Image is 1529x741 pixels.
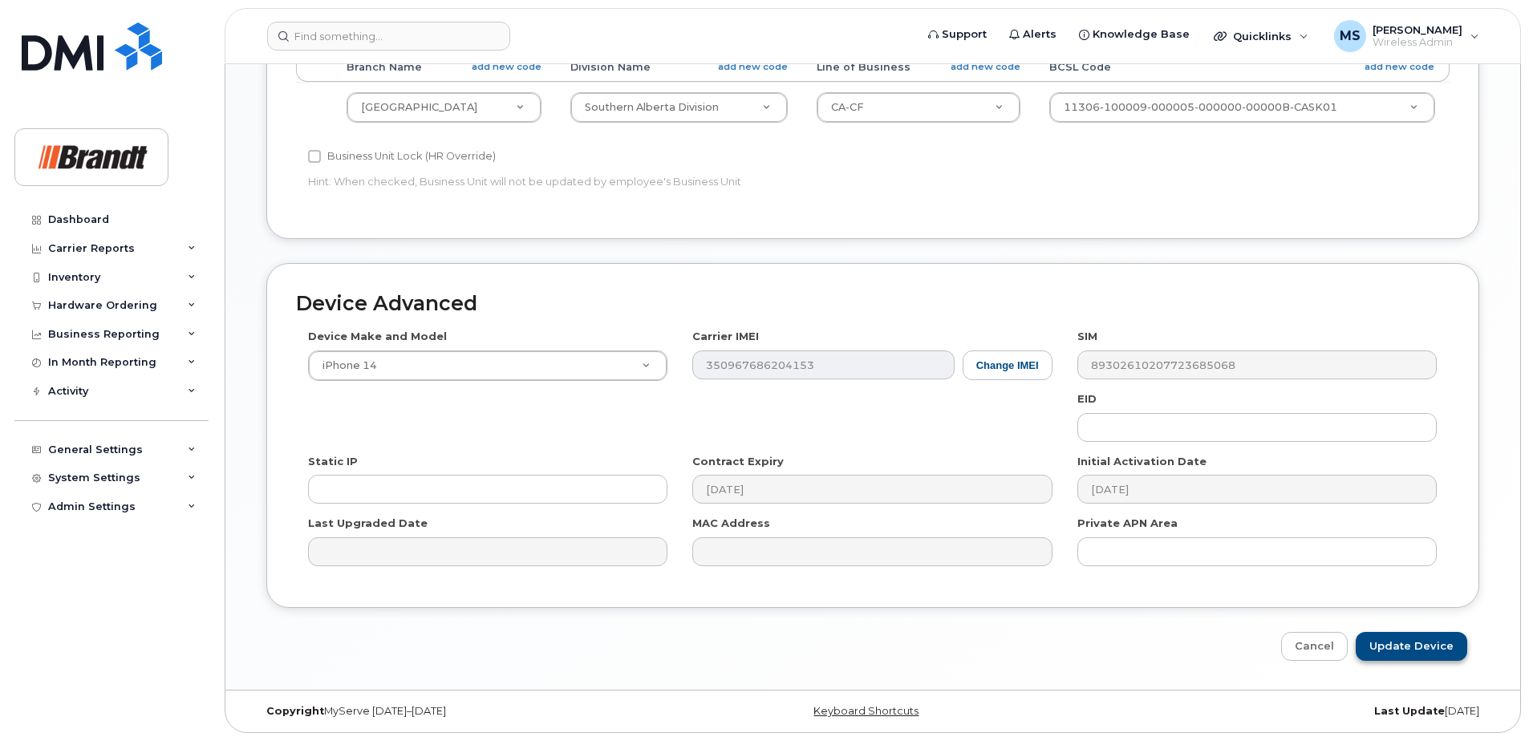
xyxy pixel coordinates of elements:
label: Business Unit Lock (HR Override) [308,147,496,166]
span: Wireless Admin [1373,36,1462,49]
input: Find something... [267,22,510,51]
span: Southern Alberta Division [585,101,719,113]
div: MyServe [DATE]–[DATE] [254,705,667,718]
strong: Copyright [266,705,324,717]
span: [PERSON_NAME] [1373,23,1462,36]
label: Carrier IMEI [692,329,759,344]
label: EID [1077,391,1097,407]
a: 11306-100009-000005-000000-00000B-CASK01 [1050,93,1434,122]
span: 11306-100009-000005-000000-00000B-CASK01 [1064,101,1337,113]
span: Quicklinks [1233,30,1292,43]
div: Quicklinks [1203,20,1320,52]
label: MAC Address [692,516,770,531]
th: BCSL Code [1035,53,1450,82]
th: Division Name [556,53,801,82]
span: Alerts [1023,26,1057,43]
span: Knowledge Base [1093,26,1190,43]
input: Update Device [1356,632,1467,662]
h2: Device Advanced [296,293,1450,315]
a: Support [917,18,998,51]
div: [DATE] [1079,705,1491,718]
a: CA-CF [817,93,1020,122]
label: Private APN Area [1077,516,1178,531]
a: add new code [1365,60,1434,74]
button: Change IMEI [963,350,1052,380]
span: Calgary [361,101,477,113]
p: Hint: When checked, Business Unit will not be updated by employee's Business Unit [308,174,1052,189]
th: Branch Name [332,53,557,82]
label: Static IP [308,454,358,469]
strong: Last Update [1374,705,1445,717]
a: Cancel [1281,632,1348,662]
label: SIM [1077,329,1097,344]
label: Contract Expiry [692,454,784,469]
div: Megan Scheel [1323,20,1490,52]
a: iPhone 14 [309,351,667,380]
label: Last Upgraded Date [308,516,428,531]
a: [GEOGRAPHIC_DATA] [347,93,541,122]
label: Device Make and Model [308,329,447,344]
span: iPhone 14 [313,358,377,373]
input: Business Unit Lock (HR Override) [308,150,321,163]
th: Line of Business [802,53,1036,82]
a: Alerts [998,18,1068,51]
span: MS [1340,26,1361,46]
a: add new code [472,60,541,74]
a: Knowledge Base [1068,18,1201,51]
span: Support [942,26,987,43]
a: add new code [951,60,1020,74]
a: add new code [718,60,788,74]
label: Initial Activation Date [1077,454,1207,469]
a: Southern Alberta Division [571,93,786,122]
a: Keyboard Shortcuts [813,705,919,717]
span: CA-CF [831,101,864,113]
